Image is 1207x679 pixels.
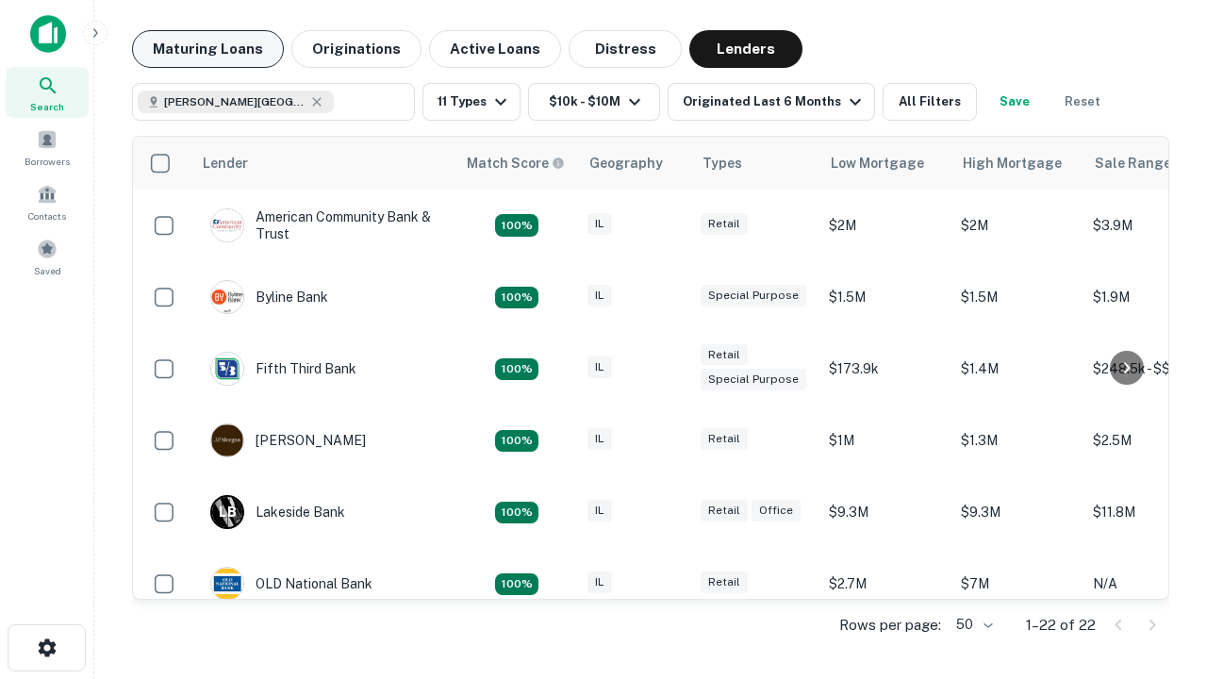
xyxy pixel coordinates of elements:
[701,285,806,306] div: Special Purpose
[211,424,243,456] img: picture
[701,369,806,390] div: Special Purpose
[951,137,1083,190] th: High Mortgage
[6,231,89,282] a: Saved
[587,356,612,378] div: IL
[132,30,284,68] button: Maturing Loans
[30,99,64,114] span: Search
[949,611,996,638] div: 50
[578,137,691,190] th: Geography
[951,333,1083,405] td: $1.4M
[703,152,742,174] div: Types
[1052,83,1113,121] button: Reset
[819,137,951,190] th: Low Mortgage
[211,281,243,313] img: picture
[495,287,538,309] div: Matching Properties: 2, hasApolloMatch: undefined
[951,405,1083,476] td: $1.3M
[587,428,612,450] div: IL
[689,30,802,68] button: Lenders
[587,500,612,522] div: IL
[701,500,748,522] div: Retail
[701,344,748,366] div: Retail
[951,190,1083,261] td: $2M
[1113,528,1207,619] iframe: Chat Widget
[495,214,538,237] div: Matching Properties: 2, hasApolloMatch: undefined
[819,333,951,405] td: $173.9k
[191,137,455,190] th: Lender
[455,137,578,190] th: Capitalize uses an advanced AI algorithm to match your search with the best lender. The match sco...
[210,567,372,601] div: OLD National Bank
[701,213,748,235] div: Retail
[34,263,61,278] span: Saved
[819,405,951,476] td: $1M
[429,30,561,68] button: Active Loans
[211,568,243,600] img: picture
[467,153,565,174] div: Capitalize uses an advanced AI algorithm to match your search with the best lender. The match sco...
[203,152,248,174] div: Lender
[951,261,1083,333] td: $1.5M
[668,83,875,121] button: Originated Last 6 Months
[587,285,612,306] div: IL
[30,15,66,53] img: capitalize-icon.png
[210,352,356,386] div: Fifth Third Bank
[467,153,561,174] h6: Match Score
[210,280,328,314] div: Byline Bank
[1026,614,1096,637] p: 1–22 of 22
[422,83,521,121] button: 11 Types
[683,91,867,113] div: Originated Last 6 Months
[883,83,977,121] button: All Filters
[211,209,243,241] img: picture
[984,83,1045,121] button: Save your search to get updates of matches that match your search criteria.
[819,190,951,261] td: $2M
[587,213,612,235] div: IL
[839,614,941,637] p: Rows per page:
[587,571,612,593] div: IL
[528,83,660,121] button: $10k - $10M
[6,67,89,118] a: Search
[1095,152,1171,174] div: Sale Range
[819,548,951,620] td: $2.7M
[211,353,243,385] img: picture
[291,30,422,68] button: Originations
[495,573,538,596] div: Matching Properties: 2, hasApolloMatch: undefined
[701,571,748,593] div: Retail
[495,502,538,524] div: Matching Properties: 3, hasApolloMatch: undefined
[701,428,748,450] div: Retail
[819,261,951,333] td: $1.5M
[951,548,1083,620] td: $7M
[495,358,538,381] div: Matching Properties: 2, hasApolloMatch: undefined
[819,476,951,548] td: $9.3M
[210,495,345,529] div: Lakeside Bank
[6,176,89,227] a: Contacts
[210,423,366,457] div: [PERSON_NAME]
[569,30,682,68] button: Distress
[691,137,819,190] th: Types
[752,500,801,522] div: Office
[963,152,1062,174] div: High Mortgage
[6,122,89,173] a: Borrowers
[495,430,538,453] div: Matching Properties: 2, hasApolloMatch: undefined
[28,208,66,224] span: Contacts
[951,476,1083,548] td: $9.3M
[210,208,437,242] div: American Community Bank & Trust
[25,154,70,169] span: Borrowers
[589,152,663,174] div: Geography
[219,503,236,522] p: L B
[831,152,924,174] div: Low Mortgage
[164,93,306,110] span: [PERSON_NAME][GEOGRAPHIC_DATA], [GEOGRAPHIC_DATA]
